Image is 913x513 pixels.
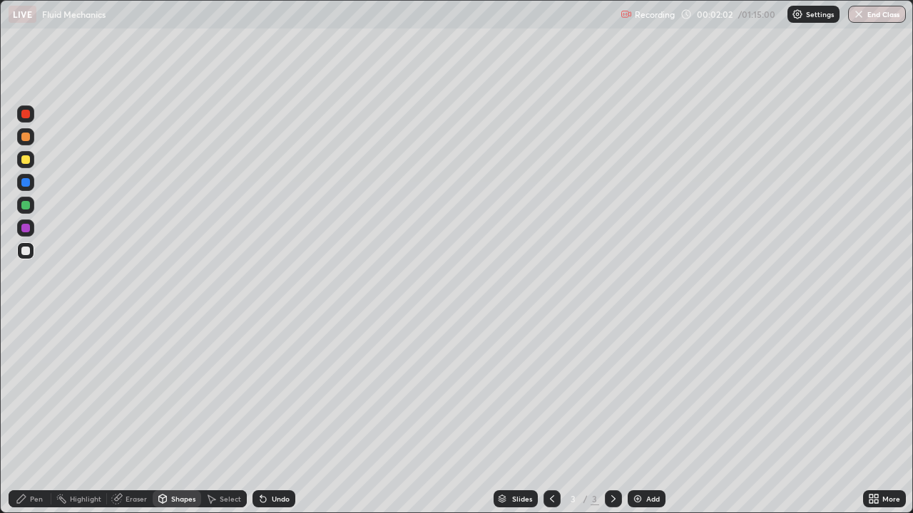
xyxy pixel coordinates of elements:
div: 3 [566,494,581,503]
div: 3 [591,492,599,505]
div: Shapes [171,495,195,502]
div: Slides [512,495,532,502]
img: class-settings-icons [792,9,803,20]
div: Select [220,495,241,502]
button: End Class [848,6,906,23]
div: Highlight [70,495,101,502]
p: Fluid Mechanics [42,9,106,20]
p: LIVE [13,9,32,20]
div: Eraser [126,495,147,502]
div: More [882,495,900,502]
p: Settings [806,11,834,18]
img: add-slide-button [632,493,643,504]
img: recording.375f2c34.svg [621,9,632,20]
img: end-class-cross [853,9,864,20]
div: / [583,494,588,503]
div: Add [646,495,660,502]
div: Undo [272,495,290,502]
p: Recording [635,9,675,20]
div: Pen [30,495,43,502]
